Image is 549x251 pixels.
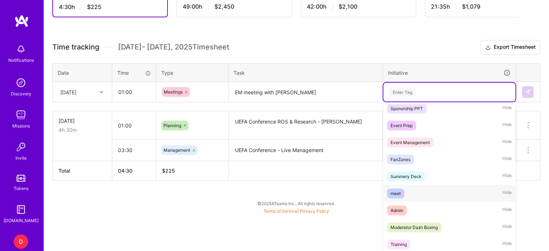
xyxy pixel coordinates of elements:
div: FanZones [391,156,410,163]
button: Export Timesheet [480,40,540,55]
span: $ 225 [162,168,175,174]
div: [DATE] [58,117,106,125]
span: Management [164,147,190,153]
div: Summery Deck [391,173,422,180]
div: Invite [16,154,27,162]
input: HH:MM [112,116,156,135]
input: HH:MM [113,82,156,101]
a: Privacy Policy [300,208,329,214]
span: Hide [502,172,512,181]
div: Event Prep [391,122,413,129]
span: Hide [502,138,512,147]
div: © 2025 ATeams Inc., All rights reserved. [43,194,549,212]
div: Discovery [11,90,31,98]
span: $2,100 [339,3,357,10]
div: meet [391,190,401,197]
a: Terms of Service [263,208,297,214]
textarea: EM meeting with [PERSON_NAME] [229,83,382,102]
img: Invite [14,140,28,154]
div: 4:30 h [59,3,161,11]
th: Type [156,63,228,82]
span: Hide [502,189,512,198]
div: Initiative [388,69,511,77]
span: [DATE] - [DATE] , 2025 Timesheet [118,43,229,52]
span: $1,079 [462,3,480,10]
div: Enter Tag [389,86,416,98]
div: Event Management [391,139,430,146]
span: Time tracking [52,43,99,52]
div: [DATE] [60,88,77,96]
th: Date [53,63,112,82]
div: Time [117,69,151,77]
span: Hide [502,239,512,249]
th: Task [228,63,383,82]
span: Hide [502,104,512,113]
img: logo [14,14,29,27]
span: Meetings [164,89,183,95]
textarea: UEFA Conference ROS & Research - [PERSON_NAME] [229,112,382,139]
a: D [12,234,30,249]
span: Hide [502,121,512,130]
span: Hide [502,222,512,232]
span: | [263,208,329,214]
div: 21:35 h [431,3,534,10]
span: Hide [502,205,512,215]
textarea: UEFA Conference - Live Management [229,140,382,160]
span: Planning [164,123,181,128]
img: teamwork [14,108,28,122]
div: 42:00 h [307,3,410,10]
span: $2,450 [214,3,234,10]
div: Tokens [14,185,29,192]
input: HH:MM [112,140,156,160]
th: 04:30 [112,161,156,180]
img: guide book [14,202,28,217]
div: Training [391,241,407,248]
span: Hide [502,155,512,164]
div: Sponorship PPT [391,105,423,112]
span: $225 [87,3,101,11]
div: 4h 30m [58,126,106,134]
div: D [14,234,28,249]
i: icon Download [485,44,491,51]
div: Missions [12,122,30,130]
div: [DOMAIN_NAME] [4,217,39,224]
img: Submit [525,89,531,95]
img: bell [14,42,28,56]
div: Admin [391,207,403,214]
div: Notifications [8,56,34,64]
img: discovery [14,75,28,90]
th: Total [53,161,112,180]
div: 49:00 h [183,3,286,10]
i: icon Chevron [100,90,103,94]
div: Moderator Dazn Boxing [391,224,438,231]
img: tokens [17,175,25,182]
